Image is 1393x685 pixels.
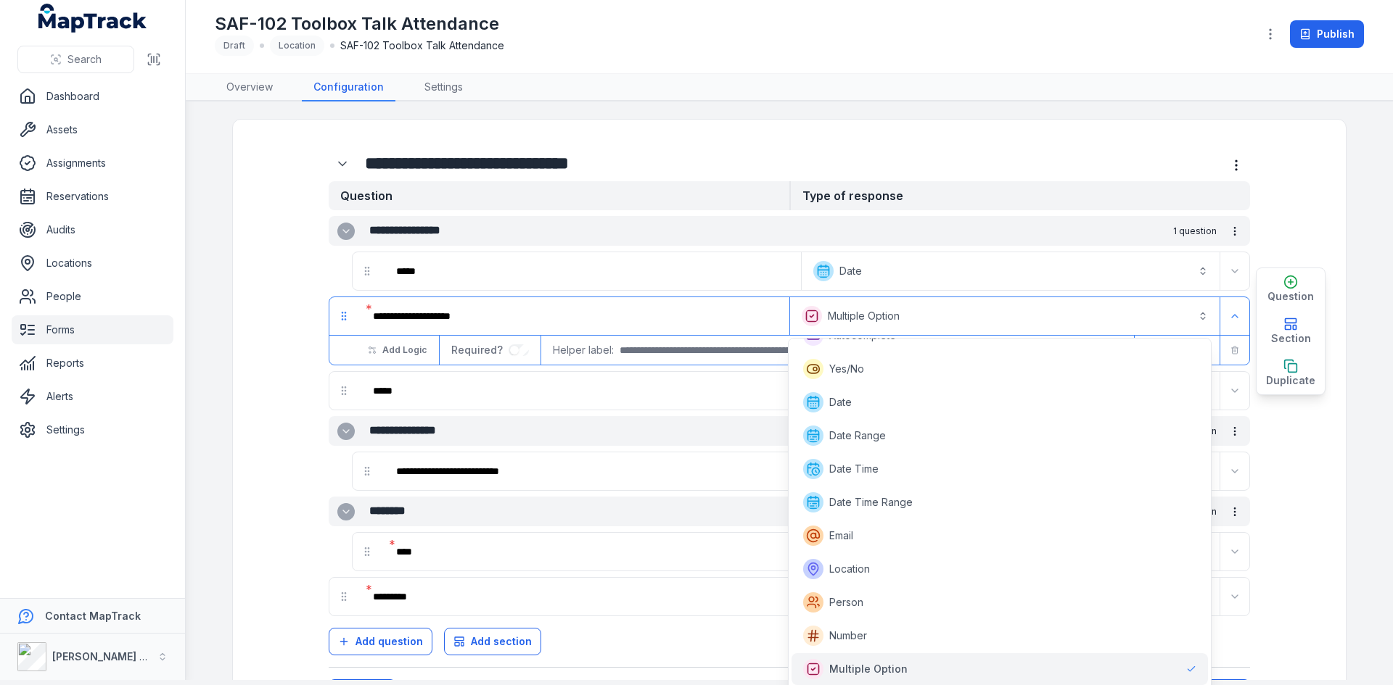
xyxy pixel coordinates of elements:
input: :r3g0:-form-item-label [509,344,529,356]
button: Multiple Option [793,300,1217,332]
span: Date Time Range [829,495,913,510]
span: Location [829,562,870,576]
span: Email [829,528,853,543]
button: Question [1257,268,1325,310]
button: Section [1257,310,1325,352]
span: Section [1271,331,1311,346]
span: Date Time [829,462,879,476]
span: Yes/No [829,362,864,376]
span: Question [1267,289,1314,304]
span: Duplicate [1266,373,1315,388]
button: Add Logic [358,338,436,362]
span: Add Logic [382,344,427,356]
span: Multiple Option [829,662,908,676]
span: Date Range [829,428,886,443]
span: Helper label: [553,343,614,357]
button: Duplicate [1257,352,1325,394]
span: Required? [451,344,509,356]
span: Number [829,628,867,643]
span: Person [829,595,863,610]
span: Date [829,395,852,410]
